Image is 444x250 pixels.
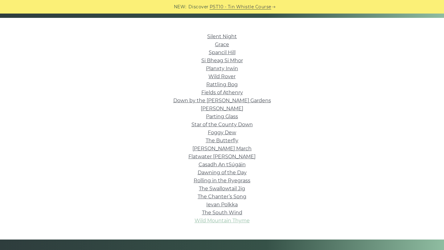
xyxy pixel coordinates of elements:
[201,58,243,63] a: Si­ Bheag Si­ Mhor
[209,50,236,55] a: Spancil Hill
[174,3,187,10] span: NEW:
[210,3,271,10] a: PST10 - Tin Whistle Course
[207,34,237,39] a: Silent Night
[199,162,246,167] a: Casadh An tSúgáin
[202,210,242,216] a: The South Wind
[208,130,236,135] a: Foggy Dew
[194,178,250,183] a: Rolling in the Ryegrass
[173,98,271,103] a: Down by the [PERSON_NAME] Gardens
[188,154,256,159] a: Flatwater [PERSON_NAME]
[208,74,236,79] a: Wild Rover
[198,194,246,200] a: The Chanter’s Song
[201,90,243,95] a: Fields of Athenry
[206,202,238,208] a: Ievan Polkka
[198,170,247,175] a: Dawning of the Day
[206,82,238,87] a: Rattling Bog
[206,66,238,71] a: Planxty Irwin
[188,3,209,10] span: Discover
[199,186,245,192] a: The Swallowtail Jig
[201,106,243,111] a: [PERSON_NAME]
[206,138,238,143] a: The Butterfly
[206,114,238,119] a: Parting Glass
[192,146,252,151] a: [PERSON_NAME] March
[195,218,250,224] a: Wild Mountain Thyme
[191,122,253,127] a: Star of the County Down
[215,42,229,47] a: Grace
